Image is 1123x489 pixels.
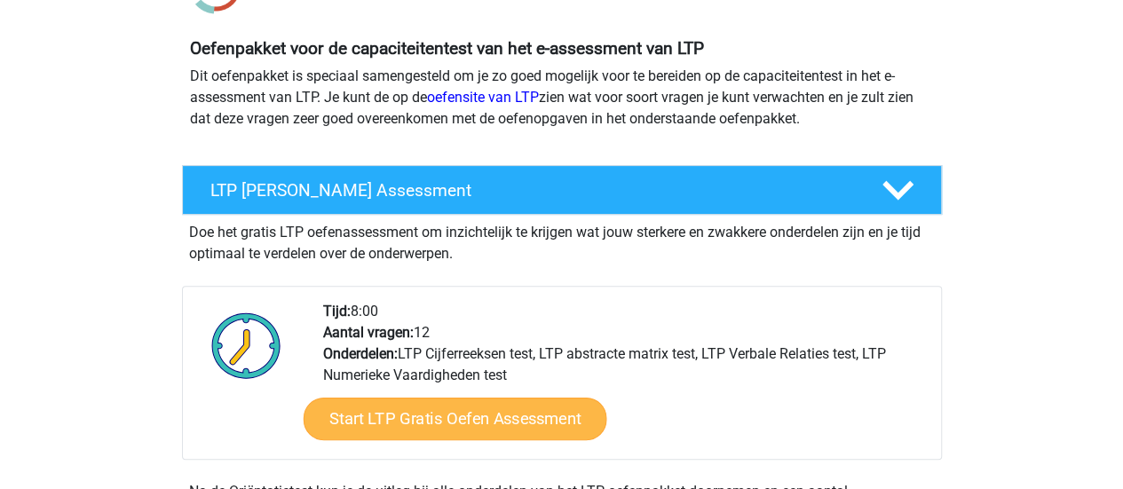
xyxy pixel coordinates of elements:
div: 8:00 12 LTP Cijferreeksen test, LTP abstracte matrix test, LTP Verbale Relaties test, LTP Numerie... [310,301,940,459]
div: Doe het gratis LTP oefenassessment om inzichtelijk te krijgen wat jouw sterkere en zwakkere onder... [182,215,942,264]
img: Klok [202,301,291,390]
a: oefensite van LTP [427,89,539,106]
a: Start LTP Gratis Oefen Assessment [303,398,606,440]
b: Oefenpakket voor de capaciteitentest van het e-assessment van LTP [190,38,704,59]
a: LTP [PERSON_NAME] Assessment [175,165,949,215]
b: Aantal vragen: [323,324,414,341]
p: Dit oefenpakket is speciaal samengesteld om je zo goed mogelijk voor te bereiden op de capaciteit... [190,66,934,130]
h4: LTP [PERSON_NAME] Assessment [210,180,853,201]
b: Onderdelen: [323,345,398,362]
b: Tijd: [323,303,351,319]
